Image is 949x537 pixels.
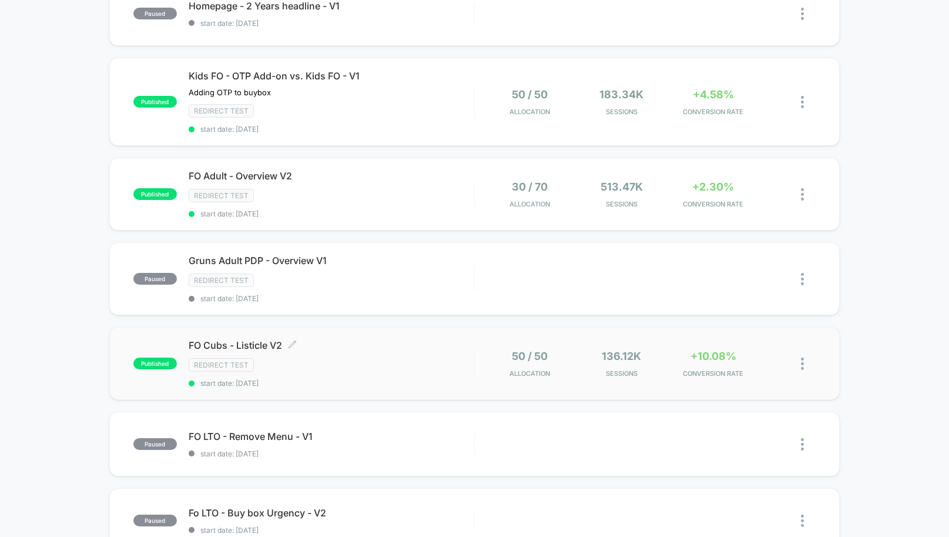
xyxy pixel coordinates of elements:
span: Sessions [578,200,664,208]
span: +10.08% [690,350,736,362]
span: start date: [DATE] [189,379,474,388]
span: Kids FO - OTP Add-on vs. Kids FO - V1 [189,70,474,82]
span: Sessions [578,108,664,116]
img: close [801,8,804,20]
span: CONVERSION RATE [670,108,756,116]
span: 30 / 70 [512,181,548,193]
span: FO Adult - Overview V2 [189,170,474,182]
span: Fo LTO - Buy box Urgency - V2 [189,507,474,519]
span: 513.47k [601,181,643,193]
span: Gruns Adult PDP - Overview V1 [189,255,474,266]
span: Redirect Test [189,104,254,118]
span: CONVERSION RATE [670,369,756,378]
span: Redirect Test [189,189,254,202]
span: 136.12k [602,350,641,362]
span: published [133,96,177,108]
img: close [801,358,804,370]
span: start date: [DATE] [189,526,474,535]
span: Adding OTP to buybox [189,88,271,97]
span: +2.30% [692,181,734,193]
span: paused [133,273,177,285]
span: paused [133,438,177,450]
img: close [801,188,804,201]
img: close [801,438,804,451]
span: Redirect Test [189,358,254,372]
span: start date: [DATE] [189,449,474,458]
span: start date: [DATE] [189,19,474,28]
img: close [801,96,804,108]
span: paused [133,515,177,526]
span: 50 / 50 [512,88,548,101]
span: Allocation [509,369,550,378]
span: paused [133,8,177,19]
span: start date: [DATE] [189,294,474,303]
span: FO Cubs - Listicle V2 [189,339,474,351]
span: CONVERSION RATE [670,200,756,208]
img: close [801,515,804,527]
span: +4.58% [693,88,734,101]
span: 50 / 50 [512,350,548,362]
span: start date: [DATE] [189,209,474,218]
span: Allocation [509,200,550,208]
span: Allocation [509,108,550,116]
span: 183.34k [599,88,643,101]
span: Sessions [578,369,664,378]
span: start date: [DATE] [189,125,474,134]
span: FO LTO - Remove Menu - V1 [189,431,474,442]
span: published [133,358,177,369]
span: Redirect Test [189,273,254,287]
span: published [133,188,177,200]
img: close [801,273,804,285]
